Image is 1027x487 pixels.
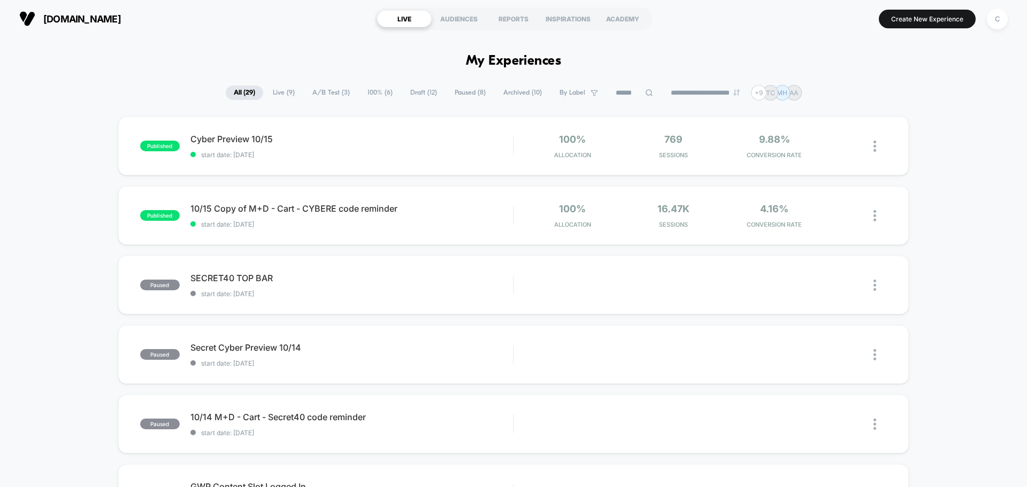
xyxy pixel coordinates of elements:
img: end [733,89,740,96]
div: REPORTS [486,10,541,27]
p: TC [766,89,775,97]
span: Draft ( 12 ) [402,86,445,100]
span: Allocation [554,151,591,159]
span: published [140,141,180,151]
span: 769 [664,134,683,145]
span: All ( 29 ) [226,86,263,100]
span: Archived ( 10 ) [495,86,550,100]
span: CONVERSION RATE [726,221,822,228]
span: published [140,210,180,221]
span: 10/14 M+D - Cart - Secret40 code reminder [190,412,513,422]
span: Live ( 9 ) [265,86,303,100]
p: MH [777,89,787,97]
span: Secret Cyber Preview 10/14 [190,342,513,353]
div: INSPIRATIONS [541,10,595,27]
div: C [987,9,1008,29]
span: Sessions [626,221,722,228]
span: A/B Test ( 3 ) [304,86,358,100]
div: ACADEMY [595,10,650,27]
p: AA [790,89,798,97]
span: 100% [559,203,586,214]
img: close [873,210,876,221]
button: C [984,8,1011,30]
span: 16.47k [657,203,689,214]
div: AUDIENCES [432,10,486,27]
img: Visually logo [19,11,35,27]
span: Cyber Preview 10/15 [190,134,513,144]
span: start date: [DATE] [190,220,513,228]
span: Sessions [626,151,722,159]
div: + 9 [751,85,767,101]
img: close [873,280,876,291]
span: start date: [DATE] [190,290,513,298]
img: close [873,141,876,152]
span: start date: [DATE] [190,359,513,367]
span: Paused ( 8 ) [447,86,494,100]
span: 100% [559,134,586,145]
button: [DOMAIN_NAME] [16,10,124,27]
img: close [873,349,876,360]
div: LIVE [377,10,432,27]
span: By Label [560,89,585,97]
button: Create New Experience [879,10,976,28]
span: 10/15 Copy of M+D - Cart - CYBERE code reminder [190,203,513,214]
span: SECRET40 TOP BAR [190,273,513,283]
span: 100% ( 6 ) [359,86,401,100]
span: Allocation [554,221,591,228]
span: paused [140,349,180,360]
span: start date: [DATE] [190,429,513,437]
span: start date: [DATE] [190,151,513,159]
span: paused [140,280,180,290]
span: [DOMAIN_NAME] [43,13,121,25]
span: paused [140,419,180,429]
h1: My Experiences [466,53,562,69]
span: 4.16% [760,203,788,214]
img: close [873,419,876,430]
span: CONVERSION RATE [726,151,822,159]
span: 9.88% [759,134,790,145]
